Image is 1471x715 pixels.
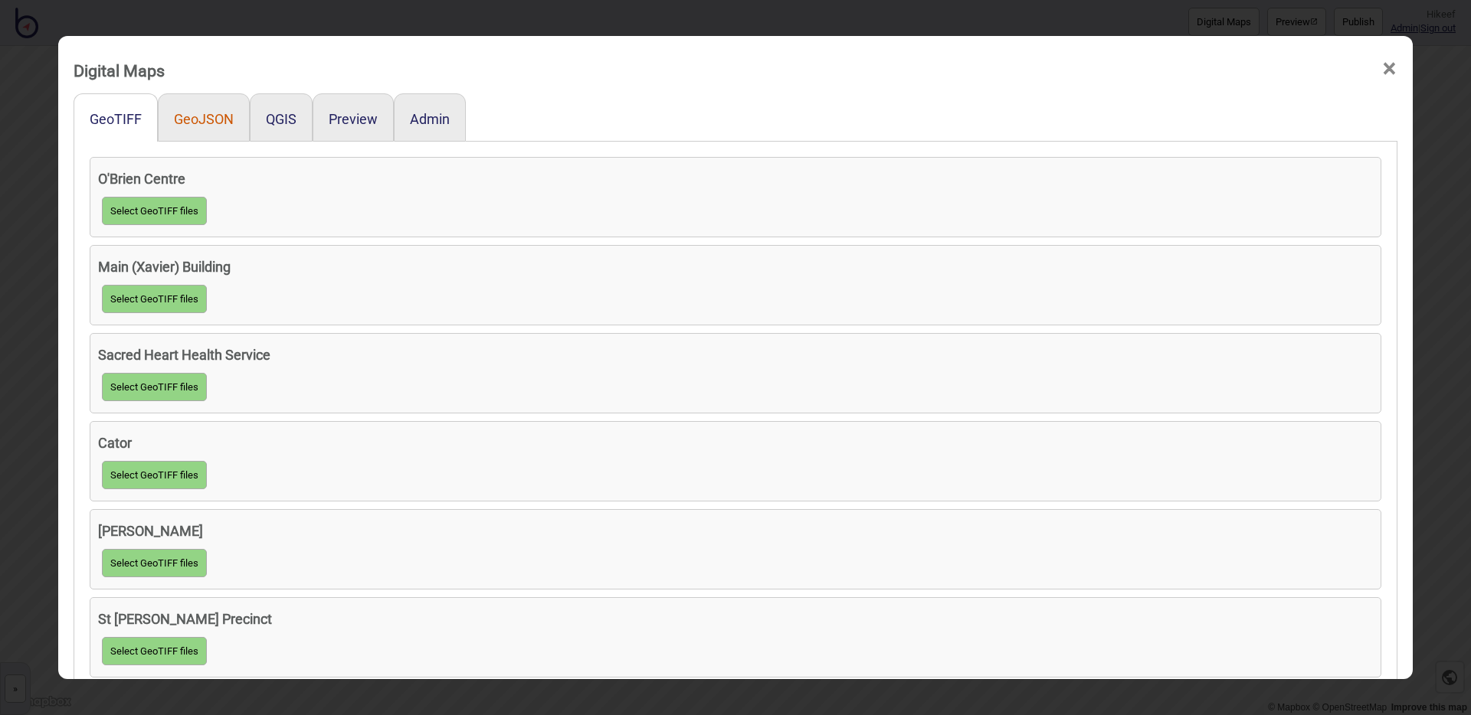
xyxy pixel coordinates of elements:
[98,253,1373,281] h4: Main (Xavier) Building
[1381,44,1397,94] span: ×
[174,111,234,127] button: GeoJSON
[98,517,1373,545] h4: [PERSON_NAME]
[102,637,207,665] button: Select GeoTIFF files
[74,54,165,87] div: Digital Maps
[410,111,450,127] button: Admin
[90,111,142,127] button: GeoTIFF
[102,549,207,577] button: Select GeoTIFF files
[266,111,296,127] button: QGIS
[98,606,1373,633] h4: St [PERSON_NAME] Precinct
[98,165,1373,193] h4: O'Brien Centre
[102,461,207,489] button: Select GeoTIFF files
[102,373,207,401] button: Select GeoTIFF files
[102,197,207,225] button: Select GeoTIFF files
[102,285,207,313] button: Select GeoTIFF files
[98,341,1373,369] h4: Sacred Heart Health Service
[329,111,378,127] button: Preview
[98,429,1373,457] h4: Cator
